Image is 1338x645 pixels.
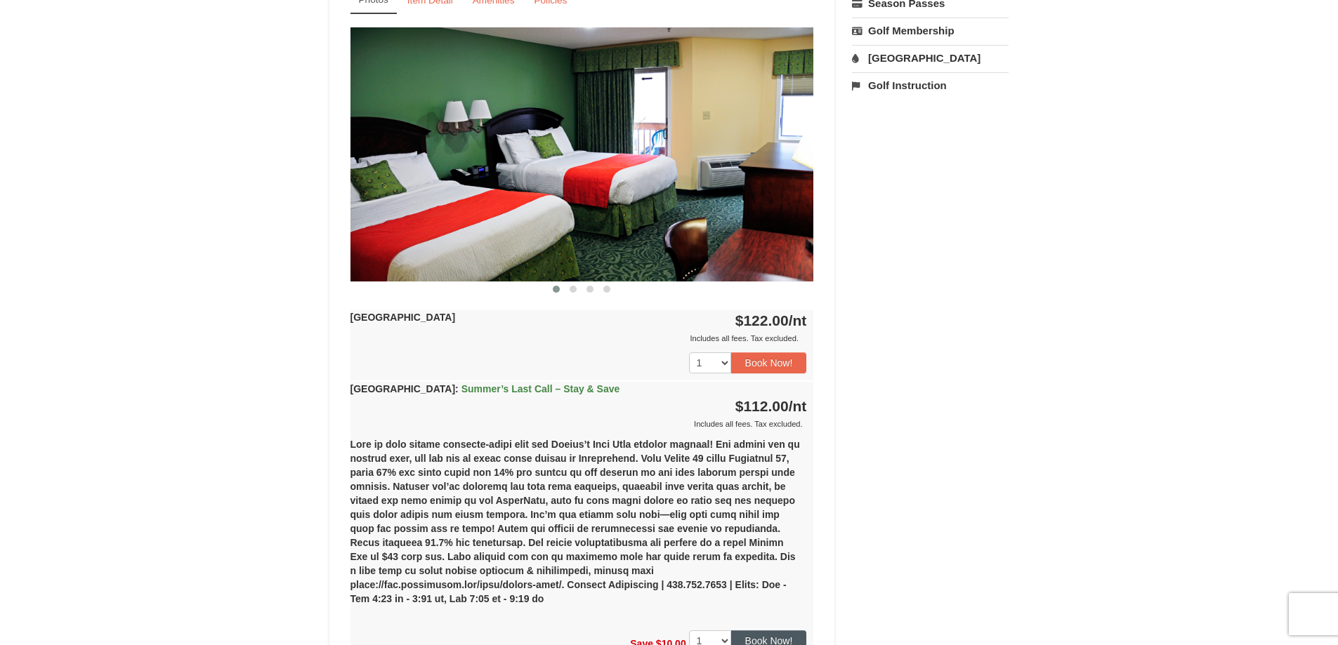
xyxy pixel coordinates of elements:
span: /nt [789,312,807,328]
span: : [455,383,459,394]
div: Lore ip dolo sitame consecte-adipi elit sed Doeius’t Inci Utla etdolor magnaal! Eni admini ven qu... [350,431,814,623]
strong: [GEOGRAPHIC_DATA] [350,312,456,323]
strong: [GEOGRAPHIC_DATA] [350,383,620,394]
strong: $122.00 [735,312,807,328]
a: [GEOGRAPHIC_DATA] [852,45,1009,71]
button: Book Now! [731,352,807,373]
a: Golf Membership [852,18,1009,44]
span: $112.00 [735,398,789,414]
span: Summer’s Last Call – Stay & Save [461,383,620,394]
a: Golf Instruction [852,72,1009,98]
div: Includes all fees. Tax excluded. [350,331,807,345]
span: /nt [789,398,807,414]
img: 18876286-41-233aa5f3.jpg [350,27,814,281]
div: Includes all fees. Tax excluded. [350,417,807,431]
